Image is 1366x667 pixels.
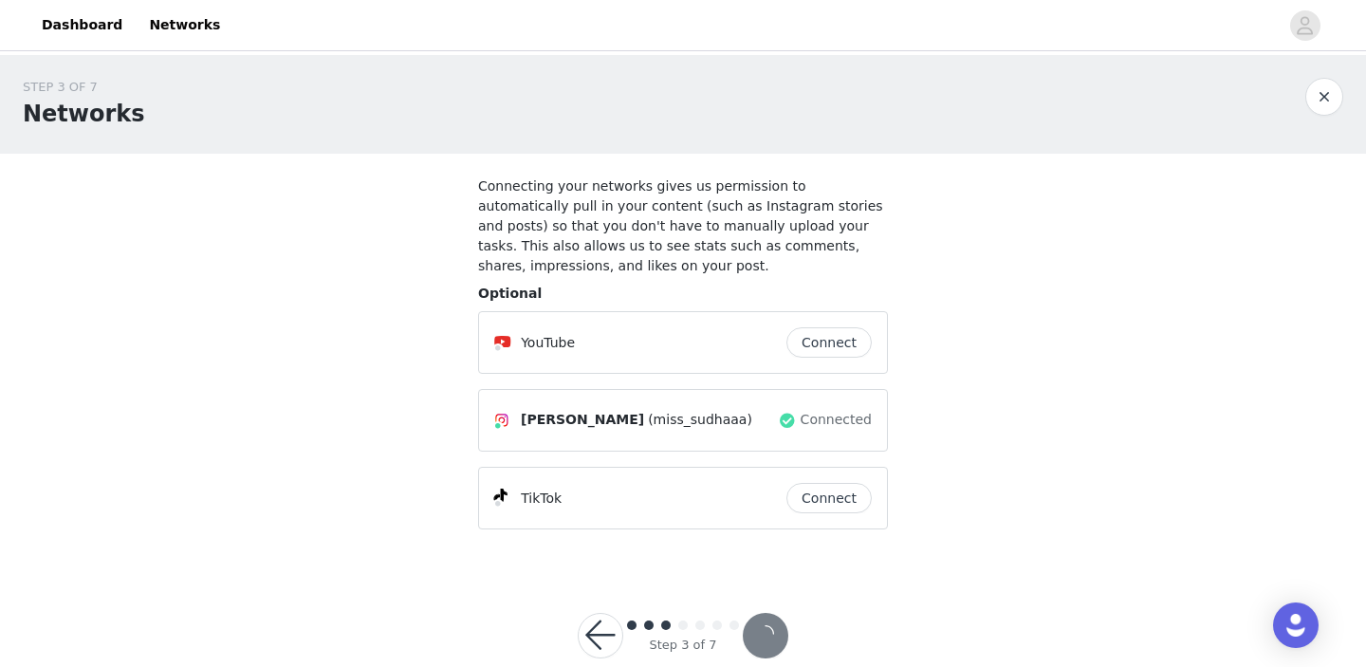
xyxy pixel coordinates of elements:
[649,636,716,655] div: Step 3 of 7
[521,489,562,509] p: TikTok
[521,410,644,430] span: [PERSON_NAME]
[1296,10,1314,41] div: avatar
[521,333,575,353] p: YouTube
[786,483,872,513] button: Connect
[478,286,542,301] span: Optional
[23,78,145,97] div: STEP 3 OF 7
[138,4,231,46] a: Networks
[1273,602,1319,648] div: Open Intercom Messenger
[494,413,509,428] img: Instagram Icon
[30,4,134,46] a: Dashboard
[23,97,145,131] h1: Networks
[801,410,872,430] span: Connected
[478,176,888,276] h4: Connecting your networks gives us permission to automatically pull in your content (such as Insta...
[786,327,872,358] button: Connect
[648,410,752,430] span: (miss_sudhaaa)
